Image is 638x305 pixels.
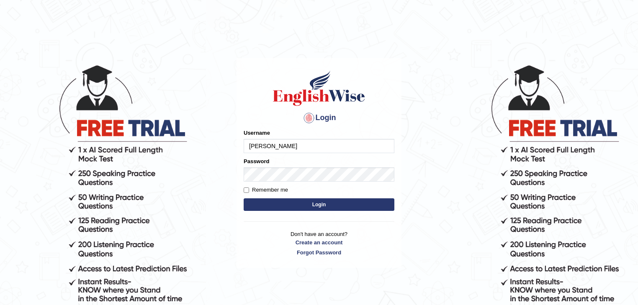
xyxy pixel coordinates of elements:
button: Login [244,198,394,211]
input: Remember me [244,187,249,193]
p: Don't have an account? [244,230,394,256]
label: Remember me [244,186,288,194]
a: Create an account [244,238,394,246]
a: Forgot Password [244,249,394,256]
label: Password [244,157,269,165]
h4: Login [244,111,394,125]
img: Logo of English Wise sign in for intelligent practice with AI [271,69,367,107]
label: Username [244,129,270,137]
